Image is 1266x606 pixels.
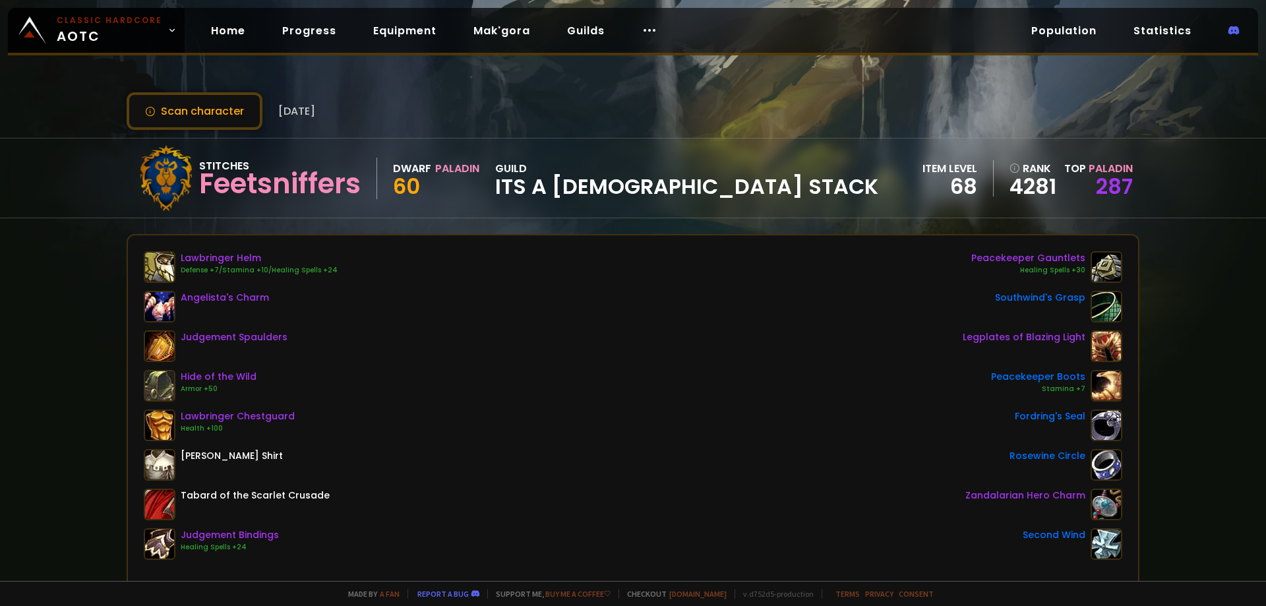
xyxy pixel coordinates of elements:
[181,409,295,423] div: Lawbringer Chestguard
[435,160,479,177] div: Paladin
[278,103,315,119] span: [DATE]
[144,528,175,560] img: item-16951
[181,370,256,384] div: Hide of the Wild
[495,177,878,197] span: its a [DEMOGRAPHIC_DATA] stack
[865,589,893,599] a: Privacy
[181,489,330,502] div: Tabard of the Scarlet Crusade
[618,589,727,599] span: Checkout
[181,330,287,344] div: Judgement Spaulders
[1091,528,1122,560] img: item-11819
[57,15,162,26] small: Classic Hardcore
[363,17,447,44] a: Equipment
[393,160,431,177] div: Dwarf
[1021,17,1107,44] a: Population
[965,489,1085,502] div: Zandalarian Hero Charm
[1064,160,1133,177] div: Top
[144,409,175,441] img: item-16853
[971,265,1085,276] div: Healing Spells +30
[181,423,295,434] div: Health +100
[181,528,279,542] div: Judgement Bindings
[1096,171,1133,201] a: 287
[557,17,615,44] a: Guilds
[1091,291,1122,322] img: item-21494
[1010,177,1056,197] a: 4281
[1091,449,1122,481] img: item-13178
[144,489,175,520] img: item-23192
[199,174,361,194] div: Feetsniffers
[835,589,860,599] a: Terms
[1089,161,1133,176] span: Paladin
[487,589,611,599] span: Support me,
[1123,17,1202,44] a: Statistics
[181,291,269,305] div: Angelista's Charm
[922,177,977,197] div: 68
[57,15,162,46] span: AOTC
[181,251,338,265] div: Lawbringer Helm
[380,589,400,599] a: a fan
[417,589,469,599] a: Report a bug
[127,92,262,130] button: Scan character
[8,8,185,53] a: Classic HardcoreAOTC
[1015,409,1085,423] div: Fordring's Seal
[545,589,611,599] a: Buy me a coffee
[922,160,977,177] div: item level
[144,251,175,283] img: item-16854
[995,291,1085,305] div: Southwind's Grasp
[144,291,175,322] img: item-21690
[144,370,175,402] img: item-18510
[1010,449,1085,463] div: Rosewine Circle
[1091,409,1122,441] img: item-16058
[144,449,175,481] img: item-6117
[1091,330,1122,362] img: item-21667
[144,330,175,362] img: item-16953
[1091,489,1122,520] img: item-19950
[393,171,420,201] span: 60
[181,384,256,394] div: Armor +50
[181,449,283,463] div: [PERSON_NAME] Shirt
[669,589,727,599] a: [DOMAIN_NAME]
[272,17,347,44] a: Progress
[199,158,361,174] div: Stitches
[1023,528,1085,542] div: Second Wind
[735,589,814,599] span: v. d752d5 - production
[899,589,934,599] a: Consent
[495,160,878,197] div: guild
[991,384,1085,394] div: Stamina +7
[181,265,338,276] div: Defense +7/Stamina +10/Healing Spells +24
[963,330,1085,344] div: Legplates of Blazing Light
[971,251,1085,265] div: Peacekeeper Gauntlets
[181,542,279,553] div: Healing Spells +24
[1091,251,1122,283] img: item-20264
[1091,370,1122,402] img: item-20265
[340,589,400,599] span: Made by
[200,17,256,44] a: Home
[463,17,541,44] a: Mak'gora
[1010,160,1056,177] div: rank
[991,370,1085,384] div: Peacekeeper Boots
